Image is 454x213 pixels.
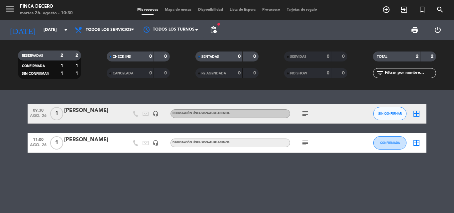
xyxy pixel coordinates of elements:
div: martes 26. agosto - 10:30 [20,10,73,17]
span: fiber_manual_record [217,22,221,26]
span: SENTADAS [201,55,219,58]
i: menu [5,4,15,14]
span: 1 [50,107,63,120]
div: LOG OUT [426,20,449,40]
span: TOTAL [377,55,387,58]
i: add_circle_outline [382,6,390,14]
span: 09:30 [30,106,47,114]
span: SIN CONFIRMAR [22,72,49,75]
span: ago. 26 [30,143,47,151]
div: Finca Decero [20,3,73,10]
i: headset_mic [153,140,159,146]
span: DEGUSTACIÓN LÍNEA SIGNATURE AGENCIA [172,112,230,115]
i: border_all [412,110,420,118]
span: CANCELADA [113,72,133,75]
i: exit_to_app [400,6,408,14]
button: SIN CONFIRMAR [373,107,406,120]
strong: 2 [60,53,63,58]
strong: 0 [164,71,168,75]
span: Pre-acceso [259,8,284,12]
i: subject [301,110,309,118]
strong: 1 [75,71,79,76]
button: menu [5,4,15,16]
strong: 0 [253,54,257,59]
strong: 1 [60,63,63,68]
span: Disponibilidad [195,8,226,12]
span: CHECK INS [113,55,131,58]
i: power_settings_new [434,26,442,34]
span: 11:00 [30,135,47,143]
strong: 0 [238,54,241,59]
strong: 0 [342,71,346,75]
span: print [411,26,419,34]
strong: 0 [238,71,241,75]
strong: 1 [60,71,63,76]
span: RE AGENDADA [201,72,226,75]
strong: 2 [431,54,435,59]
strong: 2 [416,54,418,59]
i: search [436,6,444,14]
span: RESERVADAS [22,54,43,57]
strong: 0 [253,71,257,75]
span: 1 [50,136,63,150]
span: SERVIDAS [290,55,306,58]
strong: 1 [75,63,79,68]
strong: 0 [327,71,329,75]
span: ago. 26 [30,114,47,121]
span: Lista de Espera [226,8,259,12]
span: NO SHOW [290,72,307,75]
i: arrow_drop_down [62,26,70,34]
span: CONFIRMADA [22,64,45,68]
strong: 0 [164,54,168,59]
strong: 0 [342,54,346,59]
div: [PERSON_NAME] [64,106,121,115]
span: CONFIRMADA [380,141,400,145]
span: pending_actions [209,26,217,34]
strong: 0 [327,54,329,59]
i: headset_mic [153,111,159,117]
i: turned_in_not [418,6,426,14]
span: DEGUSTACIÓN LÍNEA SIGNATURE AGENCIA [172,141,230,144]
input: Filtrar por nombre... [384,69,436,77]
i: subject [301,139,309,147]
div: [PERSON_NAME] [64,136,121,144]
i: [DATE] [5,23,40,37]
strong: 0 [149,71,152,75]
strong: 2 [75,53,79,58]
span: Todos los servicios [86,28,132,32]
span: SIN CONFIRMAR [378,112,402,115]
span: Mis reservas [134,8,162,12]
strong: 0 [149,54,152,59]
span: Mapa de mesas [162,8,195,12]
span: Tarjetas de regalo [284,8,320,12]
i: border_all [412,139,420,147]
i: filter_list [376,69,384,77]
button: CONFIRMADA [373,136,406,150]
